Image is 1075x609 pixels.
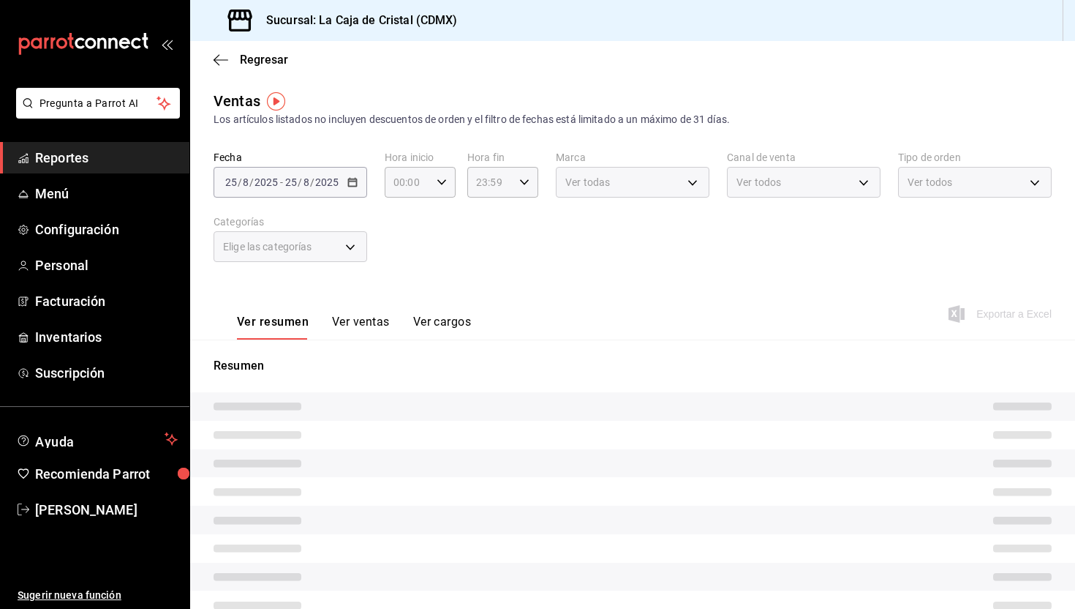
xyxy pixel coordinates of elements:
input: -- [225,176,238,188]
span: Sugerir nueva función [18,588,178,603]
span: [PERSON_NAME] [35,500,178,520]
span: Ver todos [736,175,781,190]
div: Los artículos listados no incluyen descuentos de orden y el filtro de fechas está limitado a un m... [214,112,1052,127]
span: Pregunta a Parrot AI [39,96,157,111]
span: Ver todos [908,175,952,190]
button: Ver resumen [237,315,309,340]
span: Regresar [240,53,288,67]
span: / [298,176,302,188]
label: Fecha [214,152,367,162]
span: Configuración [35,220,178,239]
button: Pregunta a Parrot AI [16,88,180,119]
div: Ventas [214,90,260,112]
span: Recomienda Parrot [35,464,178,484]
div: navigation tabs [237,315,471,340]
span: Ver todas [565,175,610,190]
span: Facturación [35,291,178,311]
span: Reportes [35,148,178,168]
button: open_drawer_menu [161,38,173,50]
button: Ver ventas [332,315,390,340]
img: Tooltip marker [267,92,285,111]
span: Elige las categorías [223,239,312,254]
label: Tipo de orden [898,152,1052,162]
input: -- [242,176,249,188]
p: Resumen [214,357,1052,375]
label: Hora fin [467,152,538,162]
span: / [310,176,314,188]
h3: Sucursal: La Caja de Cristal (CDMX) [254,12,458,29]
button: Ver cargos [413,315,472,340]
label: Canal de venta [727,152,880,162]
span: / [238,176,242,188]
span: - [280,176,283,188]
label: Marca [556,152,709,162]
a: Pregunta a Parrot AI [10,106,180,122]
span: Ayuda [35,430,159,448]
label: Hora inicio [385,152,456,162]
button: Regresar [214,53,288,67]
input: -- [284,176,298,188]
input: ---- [254,176,279,188]
label: Categorías [214,217,367,227]
span: Inventarios [35,327,178,347]
span: Personal [35,255,178,275]
span: Suscripción [35,363,178,383]
span: Menú [35,184,178,203]
input: -- [303,176,310,188]
input: ---- [314,176,339,188]
span: / [249,176,254,188]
